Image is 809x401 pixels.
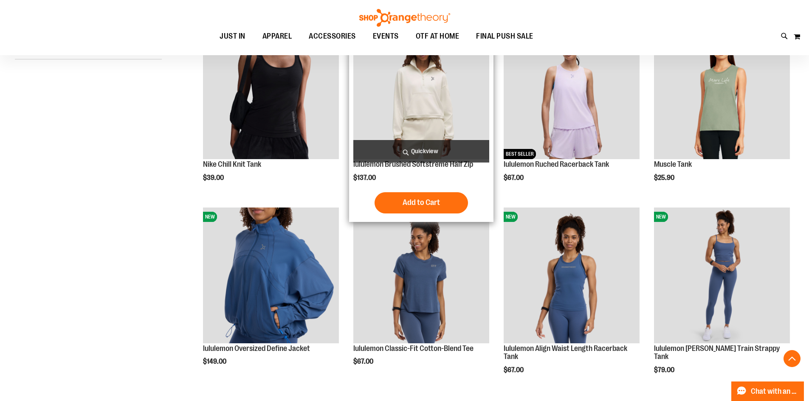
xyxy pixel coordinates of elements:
[203,208,339,345] a: lululemon Oversized Define JacketNEWNEWNEW
[203,23,339,160] a: Nike Chill Knit TankNEWNEWNEW
[349,19,493,222] div: product
[731,381,804,401] button: Chat with an Expert
[654,208,790,345] a: lululemon Wunder Train Strappy TankNEWNEWNEW
[504,366,525,374] span: $67.00
[309,27,356,46] span: ACCESSORIES
[203,23,339,159] img: Nike Chill Knit Tank
[203,208,339,343] img: lululemon Oversized Define Jacket
[499,19,644,203] div: product
[784,350,801,367] button: Back To Top
[199,203,343,387] div: product
[504,149,536,159] span: BEST SELLER
[654,212,668,222] span: NEW
[300,27,364,46] a: ACCESSORIES
[654,23,790,160] a: Muscle TankNEWNEWNEW
[468,27,542,46] a: FINAL PUSH SALE
[654,344,780,361] a: lululemon [PERSON_NAME] Train Strappy Tank
[349,203,493,387] div: product
[403,198,440,207] span: Add to Cart
[353,358,375,365] span: $67.00
[416,27,459,46] span: OTF AT HOME
[504,208,640,345] a: lululemon Align Waist Length Racerback TankNEWNEWNEW
[353,174,377,182] span: $137.00
[203,174,225,182] span: $39.00
[353,208,489,343] img: lululemon Classic-Fit Cotton-Blend Tee
[358,9,451,27] img: Shop Orangetheory
[499,203,644,395] div: product
[262,27,292,46] span: APPAREL
[407,27,468,46] a: OTF AT HOME
[654,208,790,343] img: lululemon Wunder Train Strappy Tank
[203,212,217,222] span: NEW
[199,19,343,203] div: product
[353,208,489,345] a: lululemon Classic-Fit Cotton-Blend TeeNEWNEWNEW
[504,208,640,343] img: lululemon Align Waist Length Racerback Tank
[654,174,676,182] span: $25.90
[654,366,676,374] span: $79.00
[364,27,407,46] a: EVENTS
[353,344,474,353] a: lululemon Classic-Fit Cotton-Blend Tee
[373,27,399,46] span: EVENTS
[203,344,310,353] a: lululemon Oversized Define Jacket
[654,23,790,159] img: Muscle Tank
[211,27,254,46] a: JUST IN
[476,27,533,46] span: FINAL PUSH SALE
[650,19,794,203] div: product
[353,140,489,163] a: Quickview
[504,23,640,160] a: lululemon Ruched Racerback TankNEWBEST SELLERNEWBEST SELLERNEWBEST SELLER
[504,23,640,159] img: lululemon Ruched Racerback Tank
[353,23,489,160] a: lululemon Brushed Softstreme Half ZipNEWNEWNEW
[220,27,245,46] span: JUST IN
[353,160,473,168] a: lululemon Brushed Softstreme Half Zip
[504,174,525,182] span: $67.00
[203,160,261,168] a: Nike Chill Knit Tank
[504,212,518,222] span: NEW
[751,387,799,395] span: Chat with an Expert
[504,160,609,168] a: lululemon Ruched Racerback Tank
[254,27,301,46] a: APPAREL
[375,192,468,213] button: Add to Cart
[504,344,627,361] a: lululemon Align Waist Length Racerback Tank
[353,23,489,159] img: lululemon Brushed Softstreme Half Zip
[654,160,692,168] a: Muscle Tank
[650,203,794,395] div: product
[203,358,228,365] span: $149.00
